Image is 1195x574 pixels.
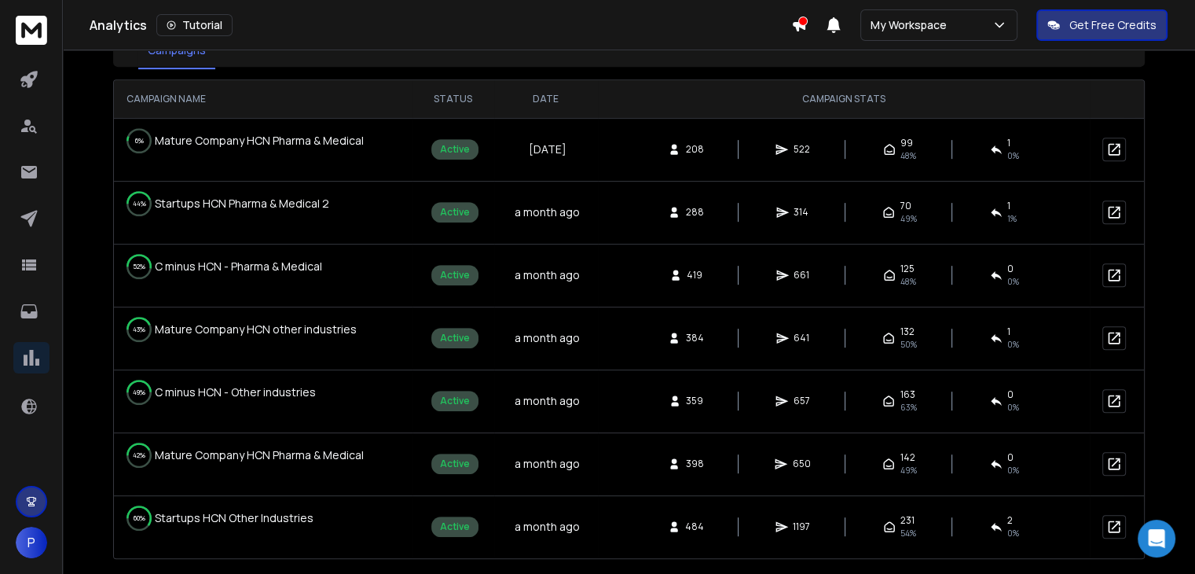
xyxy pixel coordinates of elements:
span: 0 [1007,263,1014,275]
td: Mature Company HCN other industries [114,307,365,351]
span: 359 [686,395,703,407]
td: Mature Company HCN Pharma & Medical ( [PERSON_NAME] ) [114,119,365,163]
span: 208 [685,143,703,156]
span: 0 % [1007,149,1019,162]
span: 650 [792,458,810,470]
span: 0 [1007,388,1014,401]
td: a month ago [494,432,598,495]
p: 44 % [133,196,146,212]
div: Active [431,202,478,223]
td: a month ago [494,370,598,432]
span: 484 [685,521,704,533]
td: C minus HCN - Other industries [114,370,365,414]
div: Open Intercom Messenger [1138,520,1175,557]
button: P [16,527,47,558]
td: Startups HCN Pharma & Medical 2 [114,182,365,226]
td: a month ago [494,307,598,370]
p: 52 % [133,259,145,274]
div: Active [431,139,478,160]
div: Active [431,517,478,537]
span: 142 [900,451,915,464]
td: [DATE] [494,118,598,181]
span: 1197 [793,521,810,533]
td: a month ago [494,181,598,244]
span: 70 [900,200,911,212]
span: 132 [900,326,914,338]
span: 54 % [900,527,916,539]
span: 0 % [1007,464,1019,476]
th: STATUS [412,80,494,118]
div: Active [431,265,478,285]
p: My Workspace [871,17,953,33]
span: 0 % [1007,527,1019,539]
div: Active [431,454,478,474]
span: 163 [900,388,915,401]
span: 49 % [900,212,916,225]
span: 661 [794,269,809,281]
span: 63 % [900,401,916,414]
th: CAMPAIGN STATS [598,80,1090,118]
span: 398 [685,458,703,470]
th: DATE [494,80,598,118]
p: 49 % [133,385,145,400]
p: 42 % [133,447,145,463]
td: Startups HCN Other Industries [114,496,365,540]
span: 641 [794,332,809,344]
span: 1 % [1007,212,1017,225]
span: 231 [900,514,915,527]
div: Analytics [90,14,791,36]
p: 6 % [135,133,144,149]
td: a month ago [494,244,598,307]
span: 384 [685,332,703,344]
span: 1 [1007,326,1010,338]
span: 0 % [1007,338,1019,351]
span: 2 [1007,514,1013,527]
span: 48 % [900,149,916,162]
td: a month ago [494,495,598,558]
span: 49 % [900,464,916,476]
div: Active [431,391,478,411]
span: 1 [1007,200,1010,212]
span: 125 [900,263,915,275]
th: CAMPAIGN NAME [114,80,412,118]
p: 60 % [134,510,145,526]
span: 522 [793,143,809,156]
p: Get Free Credits [1069,17,1157,33]
button: Get Free Credits [1036,9,1168,41]
span: 99 [900,137,913,149]
span: 1 [1007,137,1010,149]
p: 43 % [133,322,145,337]
span: 50 % [900,338,916,351]
span: 657 [793,395,809,407]
button: Tutorial [156,14,233,36]
span: 0 % [1007,275,1019,288]
span: 48 % [900,275,916,288]
span: 0 % [1007,401,1019,414]
button: Campaigns [138,33,215,69]
span: 0 [1007,451,1014,464]
td: C minus HCN - Pharma & Medical [114,245,365,289]
span: 288 [685,206,703,219]
td: Mature Company HCN Pharma & Medical [114,433,365,477]
div: Active [431,328,478,348]
span: 314 [794,206,809,219]
span: 419 [687,269,702,281]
